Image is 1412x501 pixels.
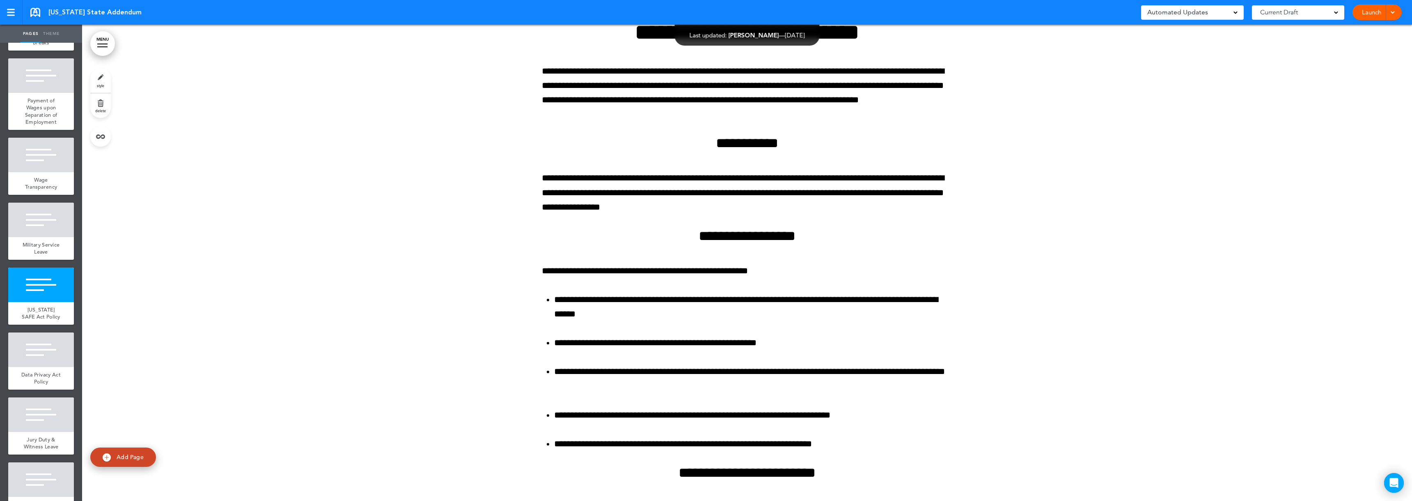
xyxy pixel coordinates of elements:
[103,453,111,462] img: add.svg
[25,97,57,126] span: Payment of Wages upon Separation of Employment
[1384,473,1404,493] div: Open Intercom Messenger
[24,436,59,450] span: Jury Duty & Witness Leave
[21,371,61,386] span: Data Privacy Act Policy
[21,25,41,43] a: Pages
[90,448,156,467] a: Add Page
[8,93,74,130] a: Payment of Wages upon Separation of Employment
[8,302,74,325] a: [US_STATE] SAFE Act Policy
[90,68,111,93] a: style
[8,237,74,260] a: Military Service Leave
[1147,7,1208,18] span: Automated Updates
[729,31,779,39] span: [PERSON_NAME]
[8,367,74,390] a: Data Privacy Act Policy
[90,31,115,56] a: MENU
[690,31,727,39] span: Last updated:
[25,176,57,191] span: Wage Transparency
[48,8,142,17] span: [US_STATE] State Addendum
[785,31,805,39] span: [DATE]
[90,93,111,118] a: delete
[1359,5,1384,20] a: Launch
[117,453,144,461] span: Add Page
[41,25,62,43] a: Theme
[23,241,60,256] span: Military Service Leave
[95,108,106,113] span: delete
[22,306,60,321] span: [US_STATE] SAFE Act Policy
[8,172,74,195] a: Wage Transparency
[97,83,104,88] span: style
[8,432,74,455] a: Jury Duty & Witness Leave
[690,32,805,38] div: —
[1260,7,1298,18] span: Current Draft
